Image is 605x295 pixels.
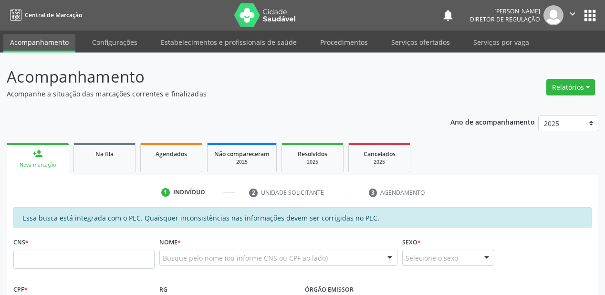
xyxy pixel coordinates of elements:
div: Nova marcação [13,161,62,169]
button:  [563,5,582,25]
span: Agendados [156,150,187,158]
span: Cancelados [364,150,396,158]
div: 2025 [289,158,336,166]
span: Central de Marcação [25,11,82,19]
div: Essa busca está integrada com o PEC. Quaisquer inconsistências nas informações devem ser corrigid... [13,207,592,228]
div: 1 [161,188,170,197]
a: Central de Marcação [7,7,82,23]
span: Na fila [95,150,114,158]
span: Não compareceram [214,150,270,158]
a: Configurações [85,34,144,51]
label: Nome [159,235,181,250]
div: Indivíduo [173,188,205,197]
img: img [543,5,563,25]
i:  [567,9,578,19]
a: Procedimentos [313,34,375,51]
div: person_add [32,148,43,159]
p: Acompanhe a situação das marcações correntes e finalizadas [7,89,421,99]
div: 2025 [214,158,270,166]
button: notifications [441,9,455,22]
div: 2025 [355,158,403,166]
button: Relatórios [546,79,595,95]
a: Serviços ofertados [385,34,457,51]
span: Diretor de regulação [470,15,540,23]
span: Busque pelo nome (ou informe CNS ou CPF ao lado) [163,253,328,263]
p: Ano de acompanhamento [450,116,535,127]
div: [PERSON_NAME] [470,7,540,15]
a: Acompanhamento [3,34,75,53]
span: Selecione o sexo [406,253,458,263]
p: Acompanhamento [7,65,421,89]
a: Estabelecimentos e profissionais de saúde [154,34,303,51]
label: CNS [13,235,29,250]
button: apps [582,7,598,24]
span: Resolvidos [298,150,327,158]
label: Sexo [402,235,421,250]
a: Serviços por vaga [467,34,536,51]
